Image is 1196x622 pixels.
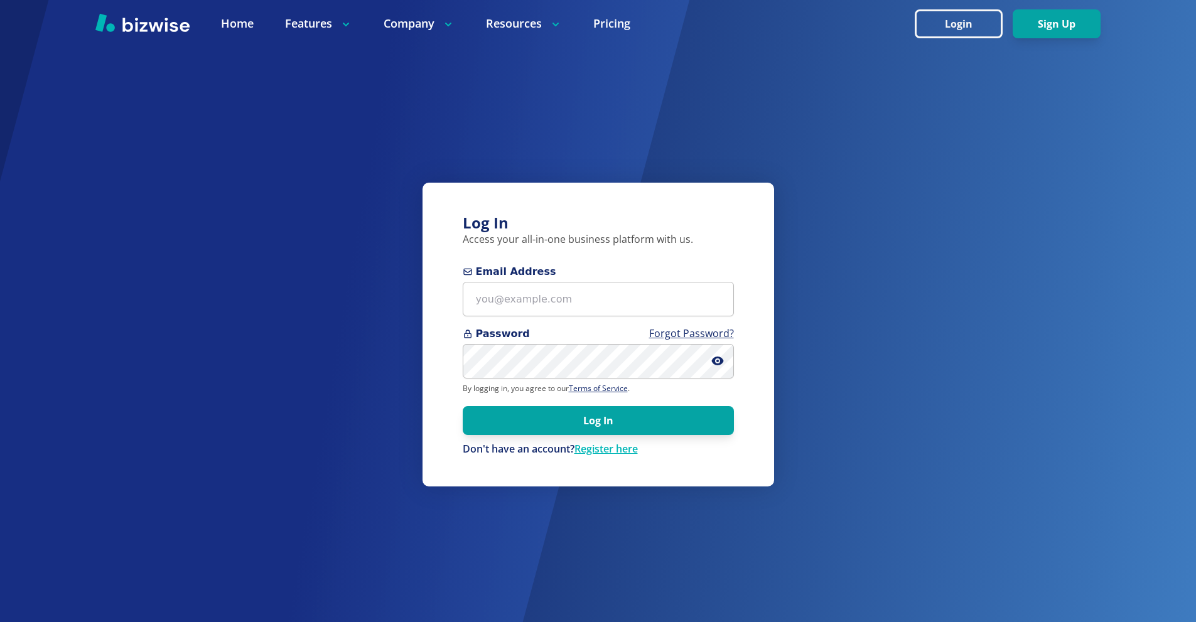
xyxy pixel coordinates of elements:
[1013,9,1101,38] button: Sign Up
[463,282,734,316] input: you@example.com
[463,406,734,435] button: Log In
[1013,18,1101,30] a: Sign Up
[463,233,734,247] p: Access your all-in-one business platform with us.
[463,264,734,279] span: Email Address
[463,326,734,341] span: Password
[463,442,734,456] p: Don't have an account?
[649,326,734,340] a: Forgot Password?
[95,13,190,32] img: Bizwise Logo
[463,383,734,394] p: By logging in, you agree to our .
[915,9,1003,38] button: Login
[486,16,562,31] p: Resources
[384,16,455,31] p: Company
[593,16,630,31] a: Pricing
[569,383,628,394] a: Terms of Service
[463,442,734,456] div: Don't have an account?Register here
[915,18,1013,30] a: Login
[221,16,254,31] a: Home
[574,442,638,456] a: Register here
[463,213,734,233] h3: Log In
[285,16,352,31] p: Features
